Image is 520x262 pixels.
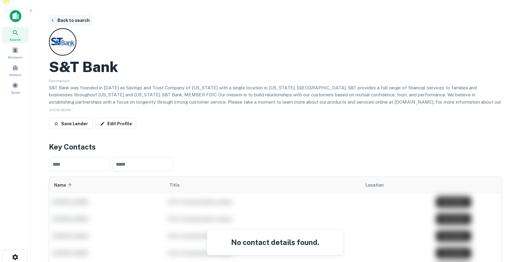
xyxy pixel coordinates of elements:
a: Search [2,27,29,43]
iframe: Chat Widget [490,213,520,243]
span: Description [49,79,70,83]
button: Back to search [48,15,92,26]
span: Search [10,37,21,42]
button: Save Lender [49,118,93,129]
span: Saved [11,90,20,95]
p: S&T Bank was founded in [DATE] as Savings and Trust Company of [US_STATE] with a single location ... [49,84,501,120]
a: Saved [2,80,29,96]
span: Contacts [9,72,21,77]
h2: S&T Bank [49,58,118,76]
span: SHOW MORE [49,108,71,112]
a: Edit Profile [95,118,137,129]
span: Borrowers [8,55,23,60]
a: Contacts [2,62,29,78]
img: capitalize-icon.png [10,10,21,22]
h4: Key Contacts [49,141,501,152]
h4: No contact details found. [214,237,336,248]
a: Borrowers [2,44,29,61]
